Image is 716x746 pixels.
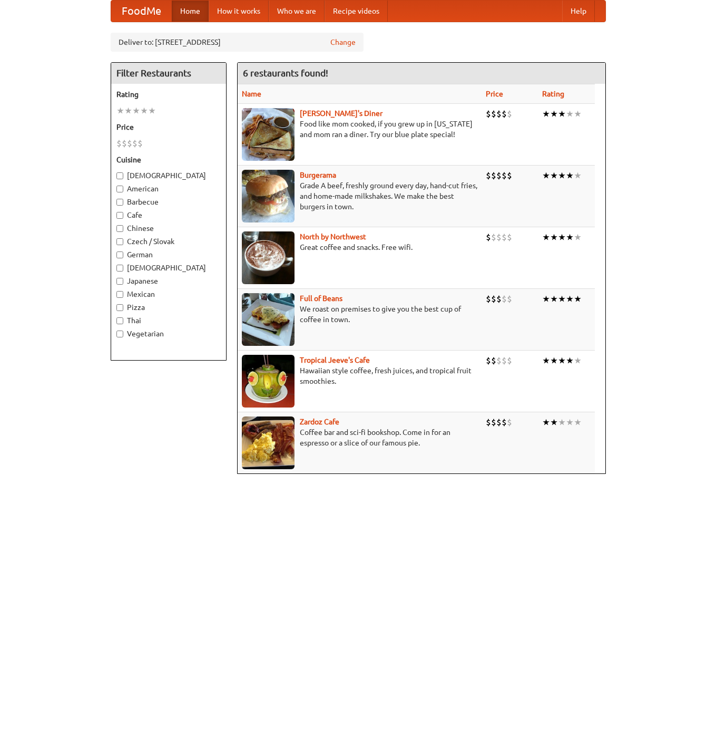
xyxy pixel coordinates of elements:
[496,293,502,305] li: $
[269,1,325,22] a: Who we are
[209,1,269,22] a: How it works
[300,418,339,426] b: Zardoz Cafe
[300,109,382,118] a: [PERSON_NAME]'s Diner
[300,294,342,303] a: Full of Beans
[502,416,507,428] li: $
[502,231,507,243] li: $
[574,355,582,366] li: ★
[550,108,558,120] li: ★
[491,416,496,428] li: $
[496,231,502,243] li: $
[116,289,221,299] label: Mexican
[550,231,558,243] li: ★
[116,331,123,337] input: Vegetarian
[127,138,132,149] li: $
[558,355,566,366] li: ★
[566,416,574,428] li: ★
[491,355,496,366] li: $
[502,170,507,181] li: $
[116,183,221,194] label: American
[550,355,558,366] li: ★
[566,170,574,181] li: ★
[507,416,512,428] li: $
[111,63,226,84] h4: Filter Restaurants
[111,1,172,22] a: FoodMe
[242,90,261,98] a: Name
[116,328,221,339] label: Vegetarian
[486,90,503,98] a: Price
[550,293,558,305] li: ★
[566,108,574,120] li: ★
[116,105,124,117] li: ★
[496,170,502,181] li: $
[486,293,491,305] li: $
[558,231,566,243] li: ★
[550,416,558,428] li: ★
[116,199,123,206] input: Barbecue
[116,249,221,260] label: German
[242,427,477,448] p: Coffee bar and sci-fi bookshop. Come in for an espresso or a slice of our famous pie.
[132,105,140,117] li: ★
[566,231,574,243] li: ★
[502,108,507,120] li: $
[116,223,221,234] label: Chinese
[138,138,143,149] li: $
[116,122,221,132] h5: Price
[116,278,123,285] input: Japanese
[507,170,512,181] li: $
[507,108,512,120] li: $
[116,212,123,219] input: Cafe
[116,238,123,245] input: Czech / Slovak
[116,302,221,313] label: Pizza
[116,265,123,272] input: [DEMOGRAPHIC_DATA]
[491,170,496,181] li: $
[558,293,566,305] li: ★
[486,170,491,181] li: $
[116,291,123,298] input: Mexican
[502,355,507,366] li: $
[116,304,123,311] input: Pizza
[243,68,328,78] ng-pluralize: 6 restaurants found!
[242,242,477,253] p: Great coffee and snacks. Free wifi.
[558,108,566,120] li: ★
[116,186,123,192] input: American
[491,108,496,120] li: $
[574,293,582,305] li: ★
[574,231,582,243] li: ★
[542,108,550,120] li: ★
[242,108,295,161] img: sallys.jpg
[124,105,132,117] li: ★
[242,180,477,212] p: Grade A beef, freshly ground every day, hand-cut fries, and home-made milkshakes. We make the bes...
[116,317,123,324] input: Thai
[116,236,221,247] label: Czech / Slovak
[111,33,364,52] div: Deliver to: [STREET_ADDRESS]
[122,138,127,149] li: $
[140,105,148,117] li: ★
[486,231,491,243] li: $
[486,355,491,366] li: $
[486,108,491,120] li: $
[558,416,566,428] li: ★
[242,119,477,140] p: Food like mom cooked, if you grew up in [US_STATE] and mom ran a diner. Try our blue plate special!
[542,293,550,305] li: ★
[116,210,221,220] label: Cafe
[242,355,295,408] img: jeeves.jpg
[491,231,496,243] li: $
[116,172,123,179] input: [DEMOGRAPHIC_DATA]
[507,355,512,366] li: $
[542,416,550,428] li: ★
[242,304,477,325] p: We roast on premises to give you the best cup of coffee in town.
[542,355,550,366] li: ★
[116,225,123,232] input: Chinese
[242,293,295,346] img: beans.jpg
[507,293,512,305] li: $
[132,138,138,149] li: $
[300,356,370,364] a: Tropical Jeeve's Cafe
[300,171,336,179] a: Burgerama
[542,90,564,98] a: Rating
[542,170,550,181] li: ★
[242,170,295,222] img: burgerama.jpg
[242,365,477,386] p: Hawaiian style coffee, fresh juices, and tropical fruit smoothies.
